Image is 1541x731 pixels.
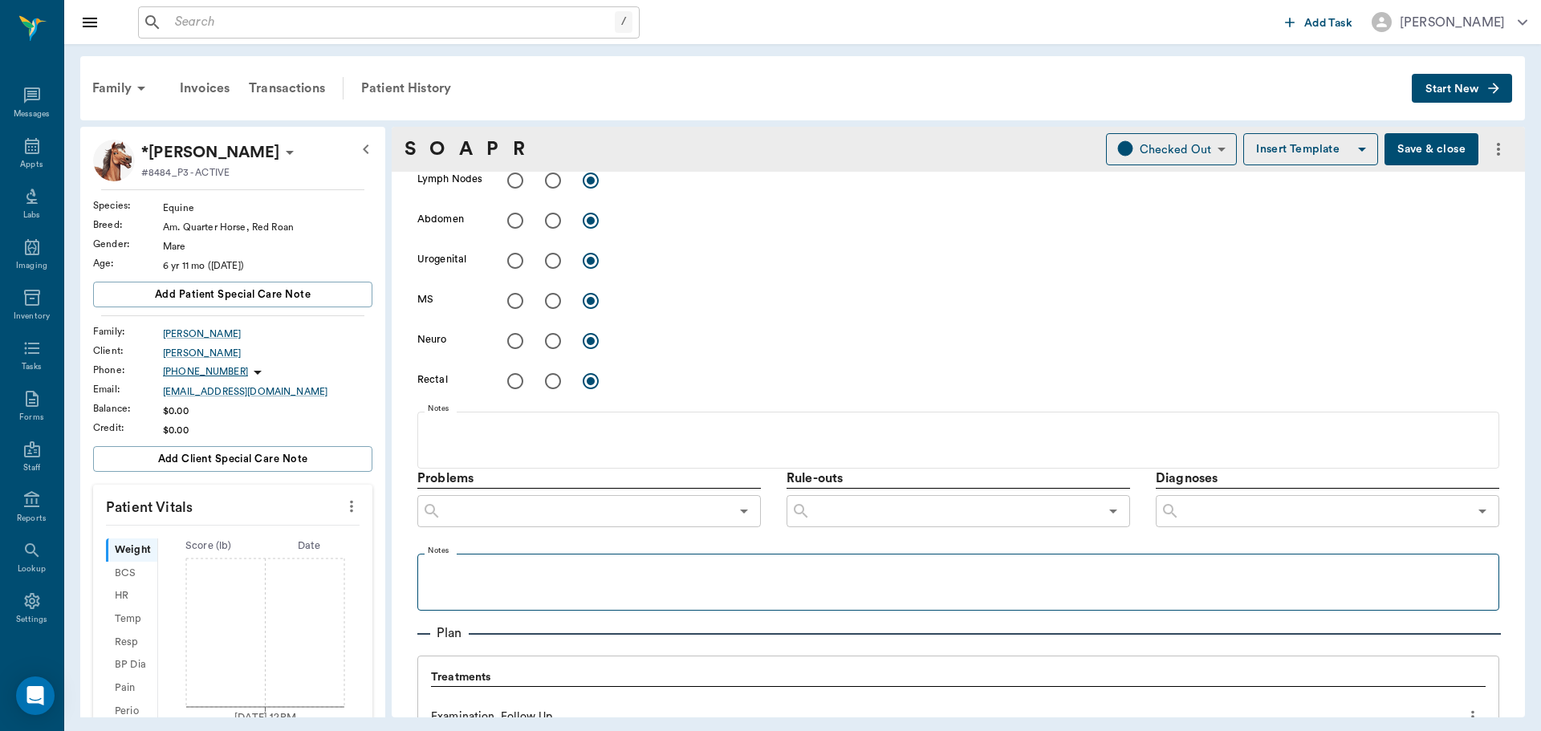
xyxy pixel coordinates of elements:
[93,446,372,472] button: Add client Special Care Note
[513,135,525,164] a: R
[106,654,157,677] div: BP Dia
[14,108,51,120] div: Messages
[106,607,157,631] div: Temp
[417,292,433,307] label: MS
[93,485,372,525] p: Patient Vitals
[1460,703,1486,730] button: more
[352,69,461,108] a: Patient History
[234,713,296,722] tspan: [DATE] 12PM
[428,404,449,415] label: Notes
[163,239,372,254] div: Mare
[428,546,449,557] label: Notes
[459,135,473,164] a: A
[339,493,364,520] button: more
[1156,469,1499,489] p: Diagnoses
[417,172,482,186] label: Lymph Nodes
[417,469,761,488] p: Problems
[1384,133,1478,165] button: Save & close
[74,6,106,39] button: Close drawer
[417,212,464,226] label: Abdomen
[486,135,498,164] a: P
[163,258,372,273] div: 6 yr 11 mo ([DATE])
[169,11,615,34] input: Search
[93,420,163,435] div: Credit :
[239,69,335,108] a: Transactions
[163,220,372,234] div: Am. Quarter Horse, Red Roan
[405,135,416,164] a: S
[14,311,50,323] div: Inventory
[106,538,157,562] div: Weight
[163,365,248,379] p: [PHONE_NUMBER]
[93,217,163,232] div: Breed :
[429,135,445,164] a: O
[141,140,280,165] p: *[PERSON_NAME]
[1279,7,1359,37] button: Add Task
[106,585,157,608] div: HR
[106,562,157,585] div: BCS
[417,372,448,387] label: Rectal
[615,11,632,33] div: /
[163,423,372,437] div: $0.00
[141,140,280,165] div: *Sunny Garner
[106,631,157,654] div: Resp
[141,165,230,180] p: #8484_P3 - ACTIVE
[1140,140,1212,159] div: Checked Out
[93,282,372,307] button: Add patient Special Care Note
[163,346,372,360] a: [PERSON_NAME]
[93,140,135,181] img: Profile Image
[93,401,163,416] div: Balance :
[19,412,43,424] div: Forms
[1400,13,1505,32] div: [PERSON_NAME]
[93,324,163,339] div: Family :
[431,709,552,725] p: Examination, Follow Up
[1485,136,1512,163] button: more
[106,700,157,723] div: Perio
[16,614,48,626] div: Settings
[93,343,163,358] div: Client :
[1412,74,1512,104] button: Start New
[417,252,466,266] label: Urogenital
[1102,500,1124,522] button: Open
[163,201,372,215] div: Equine
[258,538,360,554] div: Date
[106,676,157,700] div: Pain
[22,361,42,373] div: Tasks
[155,286,311,303] span: Add patient Special Care Note
[163,384,372,399] a: [EMAIL_ADDRESS][DOMAIN_NAME]
[1243,133,1378,165] button: Insert Template
[23,462,40,474] div: Staff
[93,237,163,251] div: Gender :
[733,500,755,522] button: Open
[17,513,47,525] div: Reports
[431,669,1486,687] div: Treatments
[417,332,447,347] label: Neuro
[158,450,308,468] span: Add client Special Care Note
[93,363,163,377] div: Phone :
[23,209,40,221] div: Labs
[18,563,46,575] div: Lookup
[787,469,1130,488] p: Rule-outs
[93,198,163,213] div: Species :
[1359,7,1540,37] button: [PERSON_NAME]
[16,676,55,715] div: Open Intercom Messenger
[163,327,372,341] a: [PERSON_NAME]
[83,69,161,108] div: Family
[16,260,47,272] div: Imaging
[93,382,163,396] div: Email :
[20,159,43,171] div: Appts
[1471,500,1494,522] button: Open
[170,69,239,108] a: Invoices
[163,404,372,418] div: $0.00
[158,538,259,554] div: Score ( lb )
[430,623,469,643] p: Plan
[93,256,163,270] div: Age :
